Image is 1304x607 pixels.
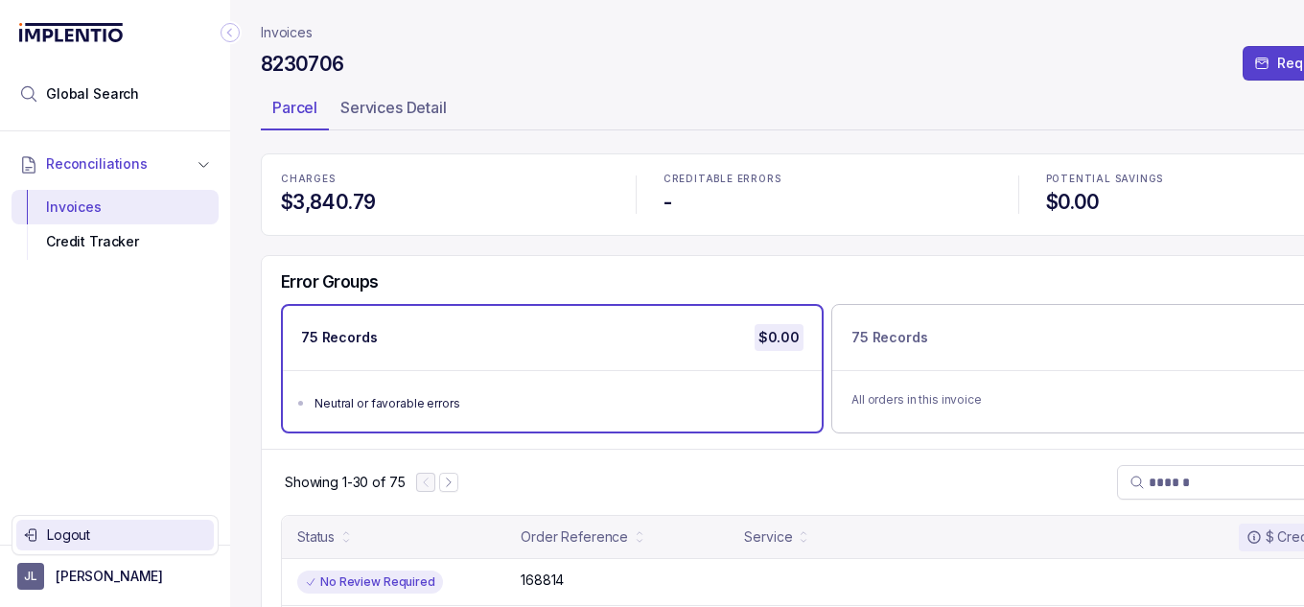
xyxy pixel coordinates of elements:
p: 75 Records [301,328,378,347]
p: Services Detail [340,96,447,119]
div: Status [297,527,335,547]
li: Tab Services Detail [329,92,458,130]
div: Invoices [27,190,203,224]
span: Global Search [46,84,139,104]
li: Tab Parcel [261,92,329,130]
div: No Review Required [297,571,443,594]
p: $0.00 [755,324,803,351]
div: Reconciliations [12,186,219,264]
p: Showing 1-30 of 75 [285,473,405,492]
button: Next Page [439,473,458,492]
p: CREDITABLE ERRORS [664,174,991,185]
span: User initials [17,563,44,590]
h5: Error Groups [281,271,379,292]
nav: breadcrumb [261,23,313,42]
h4: $3,840.79 [281,189,609,216]
button: Reconciliations [12,143,219,185]
p: Parcel [272,96,317,119]
p: 75 Records [851,328,928,347]
h4: 8230706 [261,51,344,78]
span: Reconciliations [46,154,148,174]
div: Service [744,527,792,547]
p: 168814 [521,571,564,590]
button: User initials[PERSON_NAME] [17,563,213,590]
p: CHARGES [281,174,609,185]
div: Collapse Icon [219,21,242,44]
p: [PERSON_NAME] [56,567,163,586]
div: Credit Tracker [27,224,203,259]
h4: - [664,189,991,216]
a: Invoices [261,23,313,42]
div: Remaining page entries [285,473,405,492]
p: Logout [47,525,206,545]
div: Order Reference [521,527,628,547]
div: Neutral or favorable errors [314,394,802,413]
